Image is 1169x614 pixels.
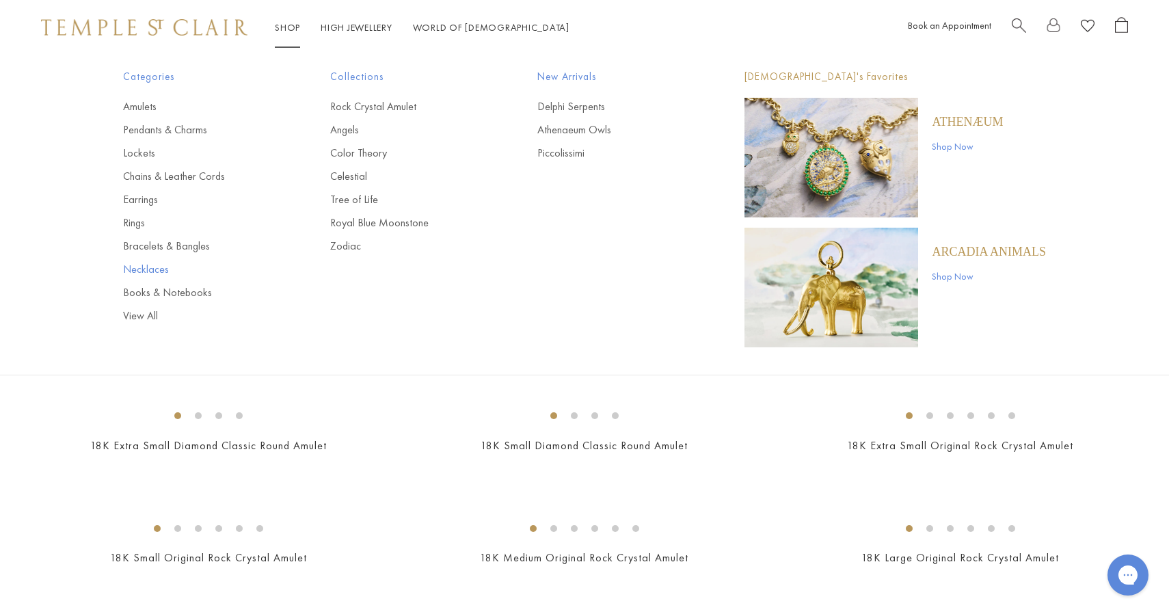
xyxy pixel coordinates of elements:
[330,146,483,161] a: Color Theory
[275,19,569,36] nav: Main navigation
[90,438,327,453] a: 18K Extra Small Diamond Classic Round Amulet
[330,99,483,114] a: Rock Crystal Amulet
[330,215,483,230] a: Royal Blue Moonstone
[330,68,483,85] span: Collections
[123,285,276,300] a: Books & Notebooks
[123,192,276,207] a: Earrings
[481,438,688,453] a: 18K Small Diamond Classic Round Amulet
[123,99,276,114] a: Amulets
[110,550,307,565] a: 18K Small Original Rock Crystal Amulet
[1115,17,1128,38] a: Open Shopping Bag
[330,239,483,254] a: Zodiac
[1081,17,1094,38] a: View Wishlist
[413,21,569,34] a: World of [DEMOGRAPHIC_DATA]World of [DEMOGRAPHIC_DATA]
[744,68,1046,85] p: [DEMOGRAPHIC_DATA]'s Favorites
[123,239,276,254] a: Bracelets & Bangles
[537,99,690,114] a: Delphi Serpents
[321,21,392,34] a: High JewelleryHigh Jewellery
[932,244,1046,259] a: ARCADIA ANIMALS
[123,169,276,184] a: Chains & Leather Cords
[123,308,276,323] a: View All
[908,19,991,31] a: Book an Appointment
[861,550,1059,565] a: 18K Large Original Rock Crystal Amulet
[123,122,276,137] a: Pendants & Charms
[330,192,483,207] a: Tree of Life
[932,114,1003,129] a: Athenæum
[932,269,1046,284] a: Shop Now
[123,215,276,230] a: Rings
[537,122,690,137] a: Athenaeum Owls
[480,550,688,565] a: 18K Medium Original Rock Crystal Amulet
[41,19,247,36] img: Temple St. Clair
[1012,17,1026,38] a: Search
[275,21,300,34] a: ShopShop
[537,68,690,85] span: New Arrivals
[330,169,483,184] a: Celestial
[1101,550,1155,600] iframe: Gorgias live chat messenger
[330,122,483,137] a: Angels
[123,146,276,161] a: Lockets
[537,146,690,161] a: Piccolissimi
[932,139,1003,154] a: Shop Now
[847,438,1073,453] a: 18K Extra Small Original Rock Crystal Amulet
[123,68,276,85] span: Categories
[123,262,276,277] a: Necklaces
